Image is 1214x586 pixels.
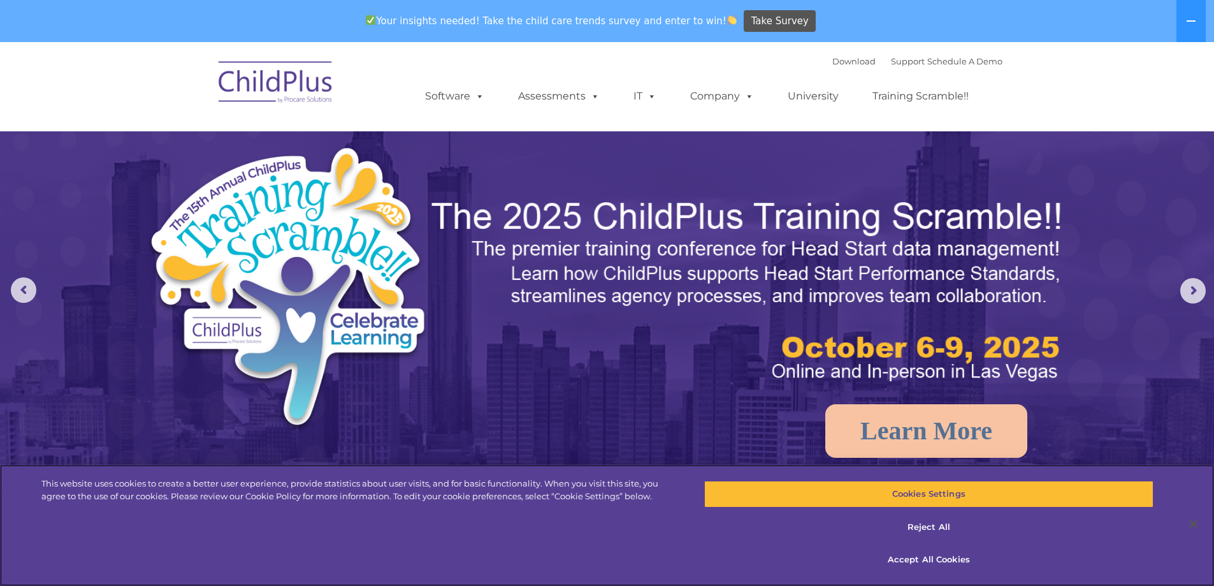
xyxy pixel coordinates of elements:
[505,84,612,109] a: Assessments
[677,84,767,109] a: Company
[1180,510,1208,538] button: Close
[860,84,981,109] a: Training Scramble!!
[751,10,809,33] span: Take Survey
[621,84,669,109] a: IT
[927,56,1002,66] a: Schedule A Demo
[825,404,1027,458] a: Learn More
[704,481,1153,508] button: Cookies Settings
[832,56,876,66] a: Download
[704,514,1153,541] button: Reject All
[744,10,816,33] a: Take Survey
[704,546,1153,573] button: Accept All Cookies
[832,56,1002,66] font: |
[177,84,216,94] span: Last name
[177,136,231,146] span: Phone number
[412,84,497,109] a: Software
[727,15,737,25] img: 👏
[775,84,851,109] a: University
[212,52,340,116] img: ChildPlus by Procare Solutions
[891,56,925,66] a: Support
[366,15,375,25] img: ✅
[361,8,742,33] span: Your insights needed! Take the child care trends survey and enter to win!
[41,478,668,502] div: This website uses cookies to create a better user experience, provide statistics about user visit...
